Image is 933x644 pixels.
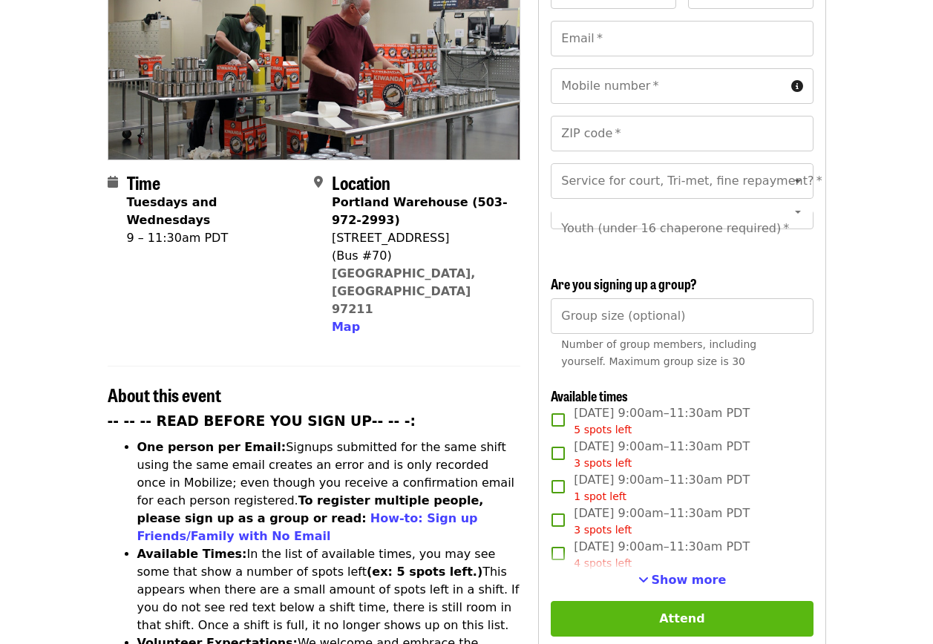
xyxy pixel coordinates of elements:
[574,471,750,505] span: [DATE] 9:00am–11:30am PDT
[332,247,508,265] div: (Bus #70)
[108,381,221,407] span: About this event
[638,571,727,589] button: See more timeslots
[551,274,697,293] span: Are you signing up a group?
[574,505,750,538] span: [DATE] 9:00am–11:30am PDT
[574,538,750,571] span: [DATE] 9:00am–11:30am PDT
[367,565,482,579] strong: (ex: 5 spots left.)
[108,175,118,189] i: calendar icon
[574,490,626,502] span: 1 spot left
[574,404,750,438] span: [DATE] 9:00am–11:30am PDT
[551,68,785,104] input: Mobile number
[332,169,390,195] span: Location
[137,438,521,545] li: Signups submitted for the same shift using the same email creates an error and is only recorded o...
[574,438,750,471] span: [DATE] 9:00am–11:30am PDT
[314,175,323,189] i: map-marker-alt icon
[574,424,632,436] span: 5 spots left
[574,557,632,569] span: 4 spots left
[137,547,247,561] strong: Available Times:
[332,195,508,227] strong: Portland Warehouse (503-972-2993)
[332,318,360,336] button: Map
[561,338,756,367] span: Number of group members, including yourself. Maximum group size is 30
[137,493,484,525] strong: To register multiple people, please sign up as a group or read:
[137,545,521,634] li: In the list of available times, you may see some that show a number of spots left This appears wh...
[788,171,808,191] button: Open
[551,116,813,151] input: ZIP code
[127,195,217,227] strong: Tuesdays and Wednesdays
[551,601,813,637] button: Attend
[551,21,813,56] input: Email
[127,169,160,195] span: Time
[652,573,727,587] span: Show more
[551,298,813,334] input: [object Object]
[551,386,628,405] span: Available times
[332,229,508,247] div: [STREET_ADDRESS]
[791,79,803,93] i: circle-info icon
[574,457,632,469] span: 3 spots left
[137,511,478,543] a: How-to: Sign up Friends/Family with No Email
[108,413,416,429] strong: -- -- -- READ BEFORE YOU SIGN UP-- -- -:
[332,266,476,316] a: [GEOGRAPHIC_DATA], [GEOGRAPHIC_DATA] 97211
[127,229,302,247] div: 9 – 11:30am PDT
[788,201,808,222] button: Open
[137,440,287,454] strong: One person per Email:
[332,320,360,334] span: Map
[574,524,632,536] span: 3 spots left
